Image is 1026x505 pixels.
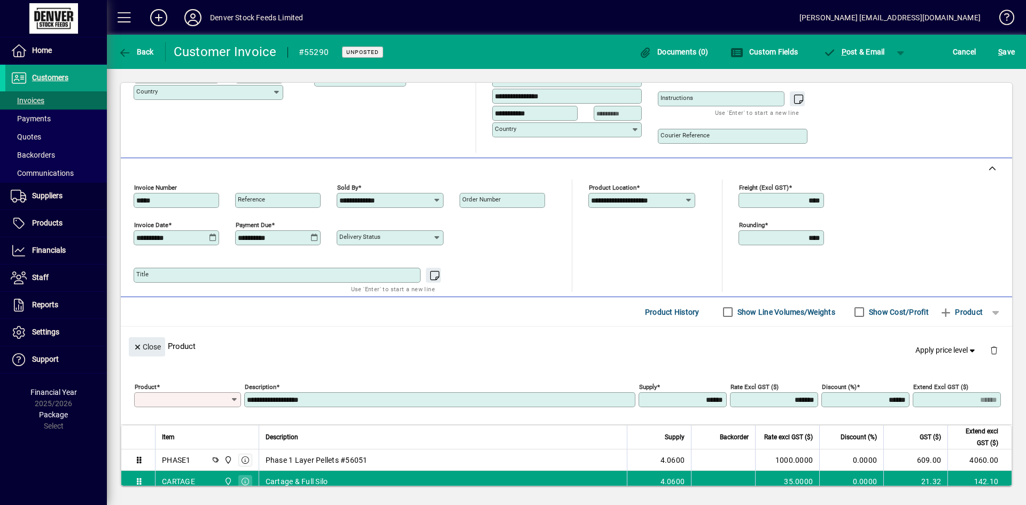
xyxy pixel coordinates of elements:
span: Home [32,46,52,55]
mat-label: Payment due [236,221,271,229]
mat-label: Country [136,88,158,95]
span: Phase 1 Layer Pellets #56051 [266,455,368,465]
mat-label: Discount (%) [822,383,857,391]
button: Profile [176,8,210,27]
span: DENVER STOCKFEEDS LTD [221,476,234,487]
mat-label: Product [135,383,157,391]
a: Staff [5,265,107,291]
a: Payments [5,110,107,128]
td: 4060.00 [947,449,1012,471]
div: 1000.0000 [762,455,813,465]
mat-label: Invoice date [134,221,168,229]
mat-label: Product location [589,184,636,191]
span: Customers [32,73,68,82]
span: Description [266,431,298,443]
mat-hint: Use 'Enter' to start a new line [715,106,799,119]
div: [PERSON_NAME] [EMAIL_ADDRESS][DOMAIN_NAME] [799,9,981,26]
span: Documents (0) [639,48,709,56]
td: 21.32 [883,471,947,492]
div: PHASE1 [162,455,191,465]
span: Custom Fields [730,48,798,56]
button: Post & Email [818,42,890,61]
span: Invoices [11,96,44,105]
label: Show Cost/Profit [867,307,929,317]
td: 0.0000 [819,471,883,492]
mat-label: Title [136,270,149,278]
mat-label: Sold by [337,184,358,191]
span: Quotes [11,133,41,141]
span: P [842,48,846,56]
mat-hint: Use 'Enter' to start a new line [351,283,435,295]
div: CARTAGE [162,476,195,487]
span: 4.0600 [660,455,685,465]
mat-label: Supply [639,383,657,391]
span: Financial Year [30,388,77,397]
a: Backorders [5,146,107,164]
span: DENVER STOCKFEEDS LTD [221,454,234,466]
mat-label: Delivery status [339,233,380,240]
a: Reports [5,292,107,318]
a: Communications [5,164,107,182]
span: Discount (%) [841,431,877,443]
label: Show Line Volumes/Weights [735,307,835,317]
button: Close [129,337,165,356]
span: Rate excl GST ($) [764,431,813,443]
mat-label: Description [245,383,276,391]
a: Quotes [5,128,107,146]
span: Item [162,431,175,443]
span: Cancel [953,43,976,60]
button: Cancel [950,42,979,61]
a: Products [5,210,107,237]
button: Product [934,302,988,322]
div: #55290 [299,44,329,61]
span: Cartage & Full Silo [266,476,328,487]
a: Suppliers [5,183,107,209]
div: 35.0000 [762,476,813,487]
a: Financials [5,237,107,264]
span: Extend excl GST ($) [954,425,998,449]
span: Back [118,48,154,56]
span: ost & Email [823,48,885,56]
mat-label: Rounding [739,221,765,229]
mat-label: Invoice number [134,184,177,191]
button: Documents (0) [636,42,711,61]
mat-label: Freight (excl GST) [739,184,789,191]
mat-label: Order number [462,196,501,203]
app-page-header-button: Delete [981,345,1007,355]
a: Knowledge Base [991,2,1013,37]
mat-label: Rate excl GST ($) [730,383,779,391]
button: Apply price level [911,341,982,360]
button: Save [996,42,1017,61]
div: Customer Invoice [174,43,277,60]
span: Apply price level [915,345,977,356]
button: Product History [641,302,704,322]
span: Settings [32,328,59,336]
span: Financials [32,246,66,254]
a: Invoices [5,91,107,110]
td: 142.10 [947,471,1012,492]
span: Backorders [11,151,55,159]
span: Supply [665,431,685,443]
span: Products [32,219,63,227]
td: 0.0000 [819,449,883,471]
span: Communications [11,169,74,177]
span: Close [133,338,161,356]
td: 609.00 [883,449,947,471]
mat-label: Instructions [660,94,693,102]
span: Staff [32,273,49,282]
div: Denver Stock Feeds Limited [210,9,304,26]
span: Product History [645,304,699,321]
span: Support [32,355,59,363]
span: ave [998,43,1015,60]
app-page-header-button: Close [126,341,168,351]
span: Suppliers [32,191,63,200]
span: 4.0600 [660,476,685,487]
span: Package [39,410,68,419]
button: Delete [981,337,1007,363]
span: GST ($) [920,431,941,443]
span: Payments [11,114,51,123]
mat-label: Reference [238,196,265,203]
a: Support [5,346,107,373]
app-page-header-button: Back [107,42,166,61]
mat-label: Country [495,125,516,133]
